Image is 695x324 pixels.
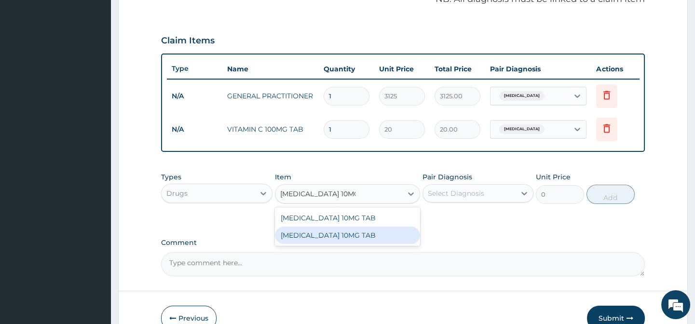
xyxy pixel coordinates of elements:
[56,99,133,197] span: We're online!
[222,59,319,79] th: Name
[167,87,222,105] td: N/A
[222,86,319,106] td: GENERAL PRACTITIONER
[167,121,222,138] td: N/A
[430,59,485,79] th: Total Price
[499,124,545,134] span: [MEDICAL_DATA]
[158,5,181,28] div: Minimize live chat window
[275,209,420,227] div: [MEDICAL_DATA] 10MG TAB
[161,239,644,247] label: Comment
[485,59,591,79] th: Pair Diagnosis
[586,185,635,204] button: Add
[422,172,472,182] label: Pair Diagnosis
[536,172,571,182] label: Unit Price
[50,54,162,67] div: Chat with us now
[5,219,184,253] textarea: Type your message and hit 'Enter'
[18,48,39,72] img: d_794563401_company_1708531726252_794563401
[591,59,640,79] th: Actions
[275,172,291,182] label: Item
[499,91,545,101] span: [MEDICAL_DATA]
[166,189,188,198] div: Drugs
[428,189,484,198] div: Select Diagnosis
[167,60,222,78] th: Type
[222,120,319,139] td: VITAMIN C 100MG TAB
[161,173,181,181] label: Types
[374,59,430,79] th: Unit Price
[161,36,215,46] h3: Claim Items
[319,59,374,79] th: Quantity
[275,227,420,244] div: [MEDICAL_DATA] 10MG TAB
